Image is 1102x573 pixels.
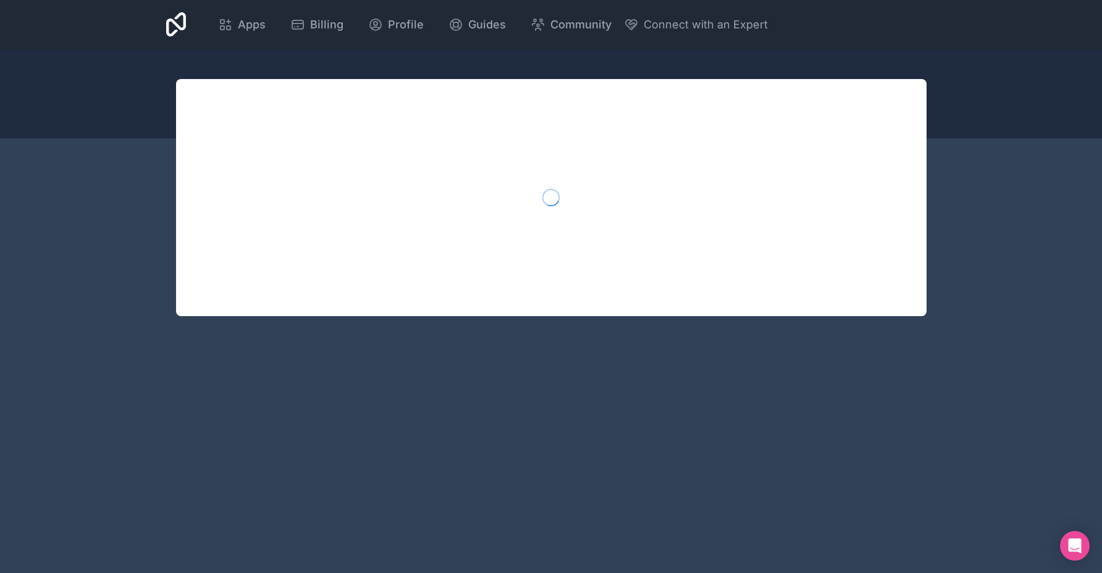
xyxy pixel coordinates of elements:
[208,11,275,38] a: Apps
[280,11,353,38] a: Billing
[550,16,612,33] span: Community
[1060,531,1090,561] div: Open Intercom Messenger
[521,11,621,38] a: Community
[624,16,768,33] button: Connect with an Expert
[310,16,343,33] span: Billing
[644,16,768,33] span: Connect with an Expert
[468,16,506,33] span: Guides
[388,16,424,33] span: Profile
[358,11,434,38] a: Profile
[439,11,516,38] a: Guides
[238,16,266,33] span: Apps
